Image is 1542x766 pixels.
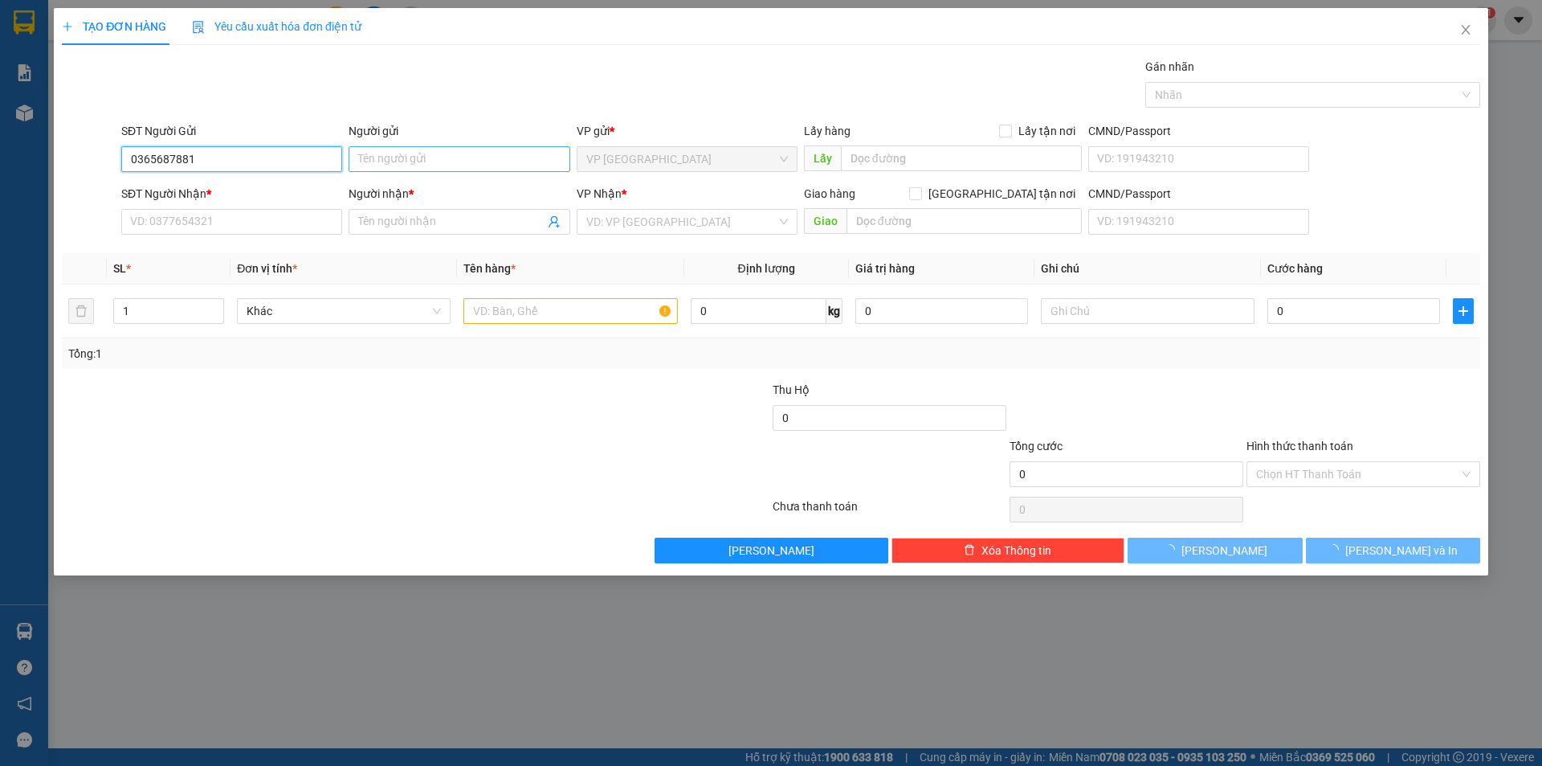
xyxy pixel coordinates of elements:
[1145,60,1194,73] label: Gán nhãn
[1181,542,1267,559] span: [PERSON_NAME]
[804,208,846,234] span: Giao
[891,538,1125,563] button: deleteXóa Thông tin
[1267,262,1323,275] span: Cước hàng
[68,298,94,324] button: delete
[62,20,166,33] span: TẠO ĐƠN HÀNG
[773,383,810,396] span: Thu Hộ
[1246,440,1353,453] label: Hình thức thanh toán
[121,122,342,140] div: SĐT Người Gửi
[804,125,851,137] span: Lấy hàng
[655,538,888,563] button: [PERSON_NAME]
[855,298,1028,324] input: 0
[1088,185,1309,203] div: CMND/Passport
[964,544,975,557] span: delete
[1010,440,1063,453] span: Tổng cước
[62,21,73,32] span: plus
[247,299,441,323] span: Khác
[1443,8,1488,53] button: Close
[922,185,1082,203] span: [GEOGRAPHIC_DATA] tận nơi
[192,21,205,34] img: icon
[1088,122,1309,140] div: CMND/Passport
[841,145,1082,171] input: Dọc đường
[577,187,622,200] span: VP Nhận
[981,542,1051,559] span: Xóa Thông tin
[463,298,677,324] input: VD: Bàn, Ghế
[68,345,595,363] div: Tổng: 1
[1041,298,1254,324] input: Ghi Chú
[1012,122,1082,140] span: Lấy tận nơi
[1306,538,1480,563] button: [PERSON_NAME] và In
[1128,538,1302,563] button: [PERSON_NAME]
[1345,542,1458,559] span: [PERSON_NAME] và In
[1459,23,1472,36] span: close
[826,298,842,324] span: kg
[1454,305,1473,317] span: plus
[463,262,516,275] span: Tên hàng
[804,187,855,200] span: Giao hàng
[577,122,798,140] div: VP gửi
[349,185,569,203] div: Người nhận
[771,498,1008,526] div: Chưa thanh toán
[1034,253,1261,285] th: Ghi chú
[113,262,126,275] span: SL
[804,145,841,171] span: Lấy
[548,215,561,228] span: user-add
[728,542,814,559] span: [PERSON_NAME]
[237,262,297,275] span: Đơn vị tính
[1164,544,1181,555] span: loading
[855,262,915,275] span: Giá trị hàng
[846,208,1082,234] input: Dọc đường
[586,147,788,171] span: VP Nha Trang
[192,20,361,33] span: Yêu cầu xuất hóa đơn điện tử
[121,185,342,203] div: SĐT Người Nhận
[1328,544,1345,555] span: loading
[1453,298,1474,324] button: plus
[738,262,795,275] span: Định lượng
[349,122,569,140] div: Người gửi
